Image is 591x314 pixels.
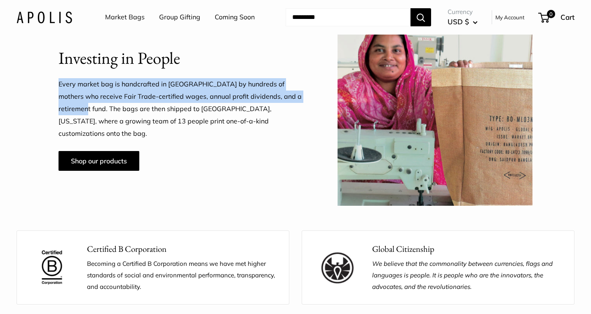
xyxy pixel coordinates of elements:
[87,242,277,256] p: Certified B Corporation
[448,6,478,18] span: Currency
[87,258,277,293] p: Becoming a Certified B Corporation means we have met higher standards of social and environmental...
[539,11,575,24] a: 0 Cart
[448,15,478,28] button: USD $
[105,11,145,23] a: Market Bags
[448,17,469,26] span: USD $
[547,10,555,18] span: 0
[561,13,575,21] span: Cart
[286,8,410,26] input: Search...
[215,11,255,23] a: Coming Soon
[59,46,307,70] h2: Investing in People
[410,8,431,26] button: Search
[59,151,139,171] a: Shop our products
[495,12,525,22] a: My Account
[159,11,200,23] a: Group Gifting
[16,11,72,23] img: Apolis
[59,78,307,140] p: Every market bag is handcrafted in [GEOGRAPHIC_DATA] by hundreds of mothers who receive Fair Trad...
[372,260,553,291] em: We believe that the commonality between currencies, flags and languages is people. It is people w...
[7,283,88,307] iframe: Sign Up via Text for Offers
[372,242,562,256] p: Global Citizenship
